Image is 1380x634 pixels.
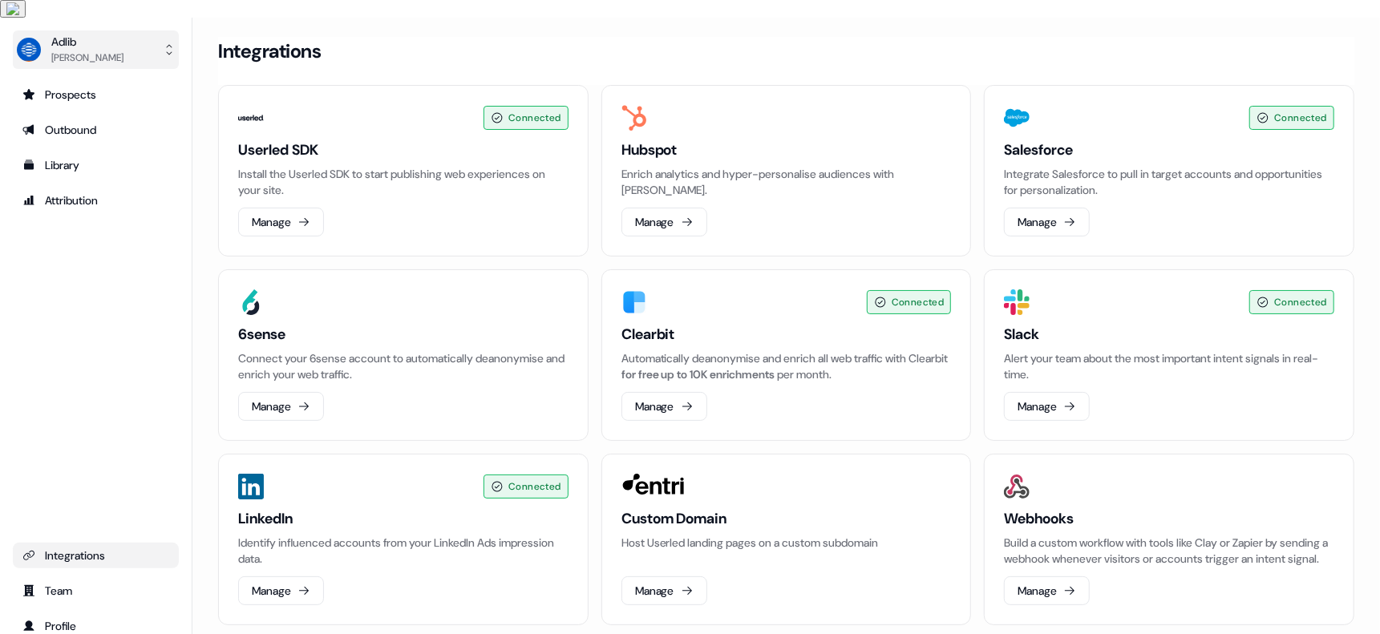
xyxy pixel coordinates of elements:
[1004,509,1334,528] h3: Webhooks
[1004,166,1334,198] p: Integrate Salesforce to pull in target accounts and opportunities for personalization.
[13,30,179,69] button: Adlib[PERSON_NAME]
[1004,392,1090,421] button: Manage
[508,110,561,126] span: Connected
[51,50,123,66] div: [PERSON_NAME]
[1004,535,1334,567] p: Build a custom workflow with tools like Clay or Zapier by sending a webhook whenever visitors or ...
[1004,576,1090,605] button: Manage
[238,392,324,421] button: Manage
[1274,294,1327,310] span: Connected
[13,188,179,213] a: Go to attribution
[22,157,169,173] div: Library
[218,39,321,63] h3: Integrations
[238,576,324,605] button: Manage
[238,325,569,344] h3: 6sense
[238,509,569,528] h3: LinkedIn
[22,192,169,208] div: Attribution
[1274,110,1327,126] span: Connected
[1004,325,1334,344] h3: Slack
[508,479,561,495] span: Connected
[22,618,169,634] div: Profile
[13,117,179,143] a: Go to outbound experience
[51,34,123,50] div: Adlib
[13,152,179,178] a: Go to templates
[621,140,952,160] h3: Hubspot
[13,578,179,604] a: Go to team
[1004,350,1334,382] p: Alert your team about the most important intent signals in real-time.
[238,208,324,236] button: Manage
[1004,208,1090,236] button: Manage
[238,140,569,160] h3: Userled SDK
[621,392,707,421] button: Manage
[621,367,775,382] span: for free up to 10K enrichments
[621,350,952,382] div: Automatically deanonymise and enrich all web traffic with Clearbit per month.
[238,535,569,567] p: Identify influenced accounts from your LinkedIn Ads impression data.
[892,294,945,310] span: Connected
[238,166,569,198] p: Install the Userled SDK to start publishing web experiences on your site.
[22,122,169,138] div: Outbound
[22,547,169,563] div: Integrations
[621,325,952,344] h3: Clearbit
[22,87,169,103] div: Prospects
[22,583,169,599] div: Team
[621,208,707,236] button: Manage
[13,82,179,107] a: Go to prospects
[621,166,952,198] p: Enrich analytics and hyper-personalise audiences with [PERSON_NAME].
[238,350,569,382] p: Connect your 6sense account to automatically deanonymise and enrich your web traffic.
[621,509,952,528] h3: Custom Domain
[13,543,179,568] a: Go to integrations
[621,576,707,605] button: Manage
[621,535,952,551] p: Host Userled landing pages on a custom subdomain
[1004,140,1334,160] h3: Salesforce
